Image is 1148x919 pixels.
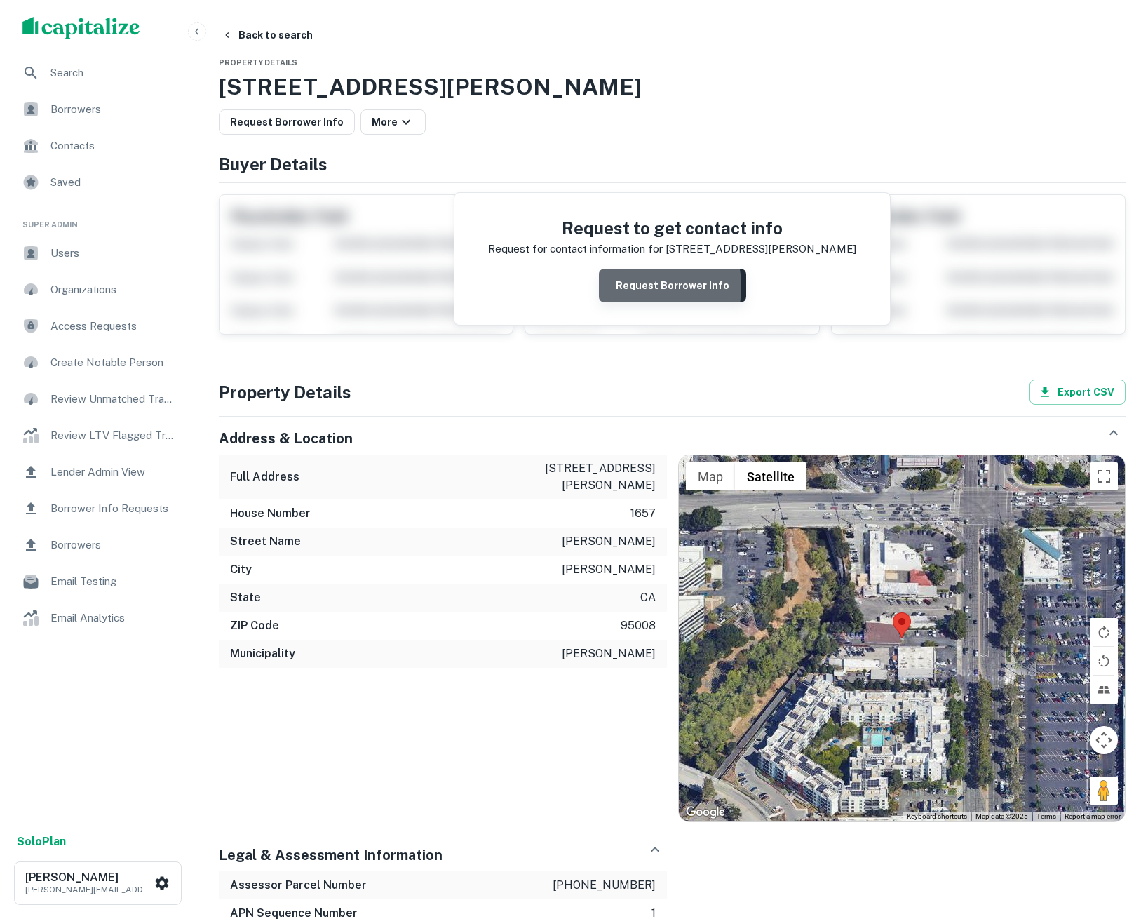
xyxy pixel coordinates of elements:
span: Organizations [50,281,176,298]
a: Access Requests [11,309,184,343]
button: Rotate map clockwise [1090,618,1118,646]
button: Toggle fullscreen view [1090,462,1118,490]
h3: [STREET_ADDRESS][PERSON_NAME] [219,70,1126,104]
button: [PERSON_NAME][PERSON_NAME][EMAIL_ADDRESS][PERSON_NAME][DOMAIN_NAME] [14,861,182,905]
a: Email Analytics [11,601,184,635]
h6: State [230,589,261,606]
p: [PERSON_NAME] [562,533,656,550]
p: 95008 [621,617,656,634]
span: Map data ©2025 [975,812,1028,820]
a: Report a map error [1065,812,1121,820]
a: Create Notable Person [11,346,184,380]
span: Property Details [219,58,297,67]
span: Create Notable Person [50,354,176,371]
h4: Property Details [219,380,351,405]
h6: Assessor Parcel Number [230,877,367,894]
a: Borrowers [11,528,184,562]
span: Lender Admin View [50,464,176,481]
button: Export CSV [1029,380,1126,405]
span: Review LTV Flagged Transactions [50,427,176,444]
p: [PERSON_NAME][EMAIL_ADDRESS][PERSON_NAME][DOMAIN_NAME] [25,883,151,896]
h6: Street Name [230,533,301,550]
a: Lender Admin View [11,455,184,489]
a: Email Testing [11,565,184,598]
h6: [PERSON_NAME] [25,872,151,883]
a: Borrowers [11,93,184,126]
a: Saved [11,166,184,199]
h5: Address & Location [219,428,353,449]
button: Keyboard shortcuts [907,812,967,821]
span: Email Analytics [50,610,176,626]
a: Organizations [11,273,184,307]
p: 1657 [630,505,656,522]
a: Users [11,236,184,270]
span: Users [50,245,176,262]
a: SoloPlan [17,833,66,850]
span: Saved [50,174,176,191]
span: Contacts [50,137,176,154]
h6: Municipality [230,645,295,662]
iframe: Chat Widget [1078,762,1148,829]
p: Request for contact information for [488,241,663,257]
a: Review LTV Flagged Transactions [11,419,184,452]
span: Borrowers [50,537,176,554]
p: [STREET_ADDRESS][PERSON_NAME] [529,460,656,494]
a: Terms (opens in new tab) [1036,812,1056,820]
h6: ZIP Code [230,617,279,634]
button: Show street map [686,462,735,490]
button: Rotate map counterclockwise [1090,647,1118,675]
span: Search [50,65,176,81]
span: Access Requests [50,318,176,335]
p: [PERSON_NAME] [562,561,656,578]
button: Request Borrower Info [219,109,355,135]
img: capitalize-logo.png [22,17,140,39]
a: Contacts [11,129,184,163]
button: Tilt map [1090,676,1118,704]
h4: Buyer Details [219,152,1126,177]
h6: Full Address [230,469,299,485]
span: Borrower Info Requests [50,500,176,517]
button: Request Borrower Info [599,269,746,302]
button: Back to search [216,22,318,48]
a: Search [11,56,184,90]
h6: House Number [230,505,311,522]
button: Map camera controls [1090,726,1118,754]
button: Show satellite imagery [735,462,806,490]
span: Review Unmatched Transactions [50,391,176,408]
h5: Legal & Assessment Information [219,845,443,866]
p: ca [640,589,656,606]
a: Review Unmatched Transactions [11,382,184,416]
span: Email Testing [50,573,176,590]
a: Open this area in Google Maps (opens a new window) [682,803,729,821]
h6: City [230,561,252,578]
p: [STREET_ADDRESS][PERSON_NAME] [666,241,856,257]
li: Super Admin [11,202,184,236]
button: More [360,109,426,135]
a: Borrower Info Requests [11,492,184,525]
span: Borrowers [50,101,176,118]
h4: Request to get contact info [488,215,856,241]
strong: Solo Plan [17,835,66,848]
p: [PERSON_NAME] [562,645,656,662]
img: Google [682,803,729,821]
p: [PHONE_NUMBER] [553,877,656,894]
